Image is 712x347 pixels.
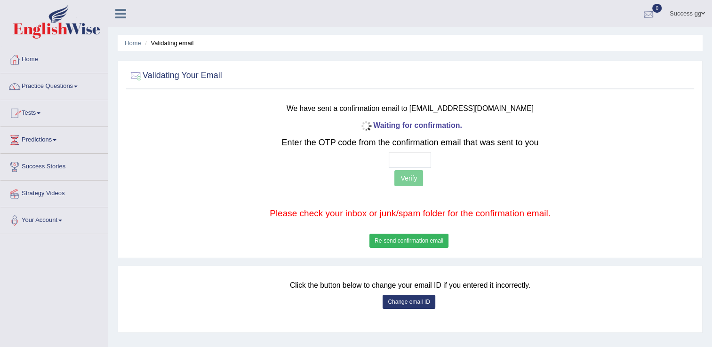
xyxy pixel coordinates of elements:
p: Please check your inbox or junk/spam folder for the confirmation email. [176,207,644,220]
img: icon-progress-circle-small.gif [358,118,373,134]
a: Success Stories [0,154,108,177]
li: Validating email [143,39,193,47]
button: Change email ID [383,295,435,309]
h2: Enter the OTP code from the confirmation email that was sent to you [176,138,644,148]
a: Home [0,47,108,70]
h2: Validating Your Email [128,69,222,83]
a: Your Account [0,207,108,231]
button: Re-send confirmation email [369,234,448,248]
a: Home [125,39,141,47]
span: 0 [652,4,662,13]
a: Predictions [0,127,108,150]
a: Practice Questions [0,73,108,97]
small: We have sent a confirmation email to [EMAIL_ADDRESS][DOMAIN_NAME] [287,104,534,112]
a: Tests [0,100,108,124]
a: Strategy Videos [0,181,108,204]
b: Waiting for confirmation. [358,121,462,129]
small: Click the button below to change your email ID if you entered it incorrectly. [290,281,530,289]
